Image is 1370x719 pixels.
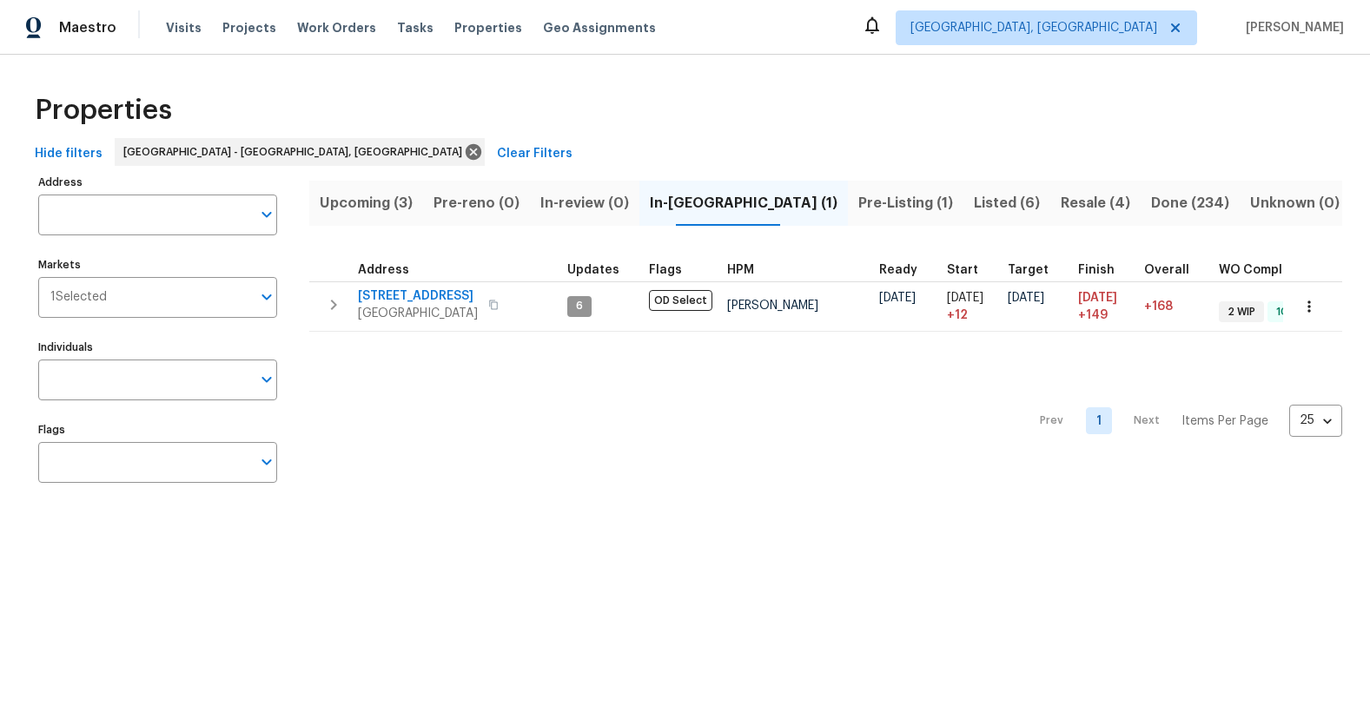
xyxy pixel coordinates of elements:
span: Work Orders [297,19,376,36]
td: Project started 12 days late [940,281,1001,331]
span: [GEOGRAPHIC_DATA] [358,305,478,322]
div: 25 [1289,398,1342,443]
div: Earliest renovation start date (first business day after COE or Checkout) [879,264,933,276]
span: Projects [222,19,276,36]
span: + 12 [947,307,968,324]
span: +149 [1078,307,1108,324]
td: 168 day(s) past target finish date [1137,281,1212,331]
span: Target [1008,264,1049,276]
span: Maestro [59,19,116,36]
span: [DATE] [1008,292,1044,304]
p: Items Per Page [1181,412,1268,430]
span: [PERSON_NAME] [1239,19,1344,36]
span: Upcoming (3) [320,191,413,215]
a: Goto page 1 [1086,407,1112,434]
span: Listed (6) [974,191,1040,215]
span: [GEOGRAPHIC_DATA] - [GEOGRAPHIC_DATA], [GEOGRAPHIC_DATA] [123,143,469,161]
button: Open [255,285,279,309]
span: Address [358,264,409,276]
span: 2 WIP [1221,305,1262,320]
span: Unknown (0) [1250,191,1340,215]
span: OD Select [649,290,712,311]
span: Clear Filters [497,143,572,165]
span: [DATE] [1078,292,1117,304]
span: Tasks [397,22,434,34]
span: Geo Assignments [543,19,656,36]
span: In-review (0) [540,191,629,215]
span: 10 Done [1269,305,1325,320]
span: Ready [879,264,917,276]
span: +168 [1144,300,1173,313]
div: [GEOGRAPHIC_DATA] - [GEOGRAPHIC_DATA], [GEOGRAPHIC_DATA] [115,138,485,166]
div: Days past target finish date [1144,264,1205,276]
span: Visits [166,19,202,36]
span: Hide filters [35,143,103,165]
div: Actual renovation start date [947,264,994,276]
button: Open [255,202,279,227]
label: Flags [38,425,277,435]
span: [DATE] [947,292,983,304]
span: Overall [1144,264,1189,276]
span: HPM [727,264,754,276]
span: Updates [567,264,619,276]
span: Finish [1078,264,1115,276]
div: Target renovation project end date [1008,264,1064,276]
span: [PERSON_NAME] [727,300,818,312]
button: Open [255,367,279,392]
span: Start [947,264,978,276]
td: Scheduled to finish 149 day(s) late [1071,281,1137,331]
span: Pre-reno (0) [434,191,520,215]
label: Address [38,177,277,188]
button: Clear Filters [490,138,579,170]
span: Resale (4) [1061,191,1130,215]
span: 6 [569,299,590,313]
div: Projected renovation finish date [1078,264,1130,276]
span: 1 Selected [50,290,107,305]
nav: Pagination Navigation [1023,342,1342,500]
span: Done (234) [1151,191,1229,215]
button: Open [255,450,279,474]
span: [STREET_ADDRESS] [358,287,478,305]
span: Pre-Listing (1) [858,191,953,215]
span: [DATE] [879,292,916,304]
span: WO Completion [1219,264,1314,276]
span: Properties [454,19,522,36]
span: Flags [649,264,682,276]
label: Markets [38,260,277,270]
span: Properties [35,102,172,119]
label: Individuals [38,342,277,353]
button: Hide filters [28,138,109,170]
span: [GEOGRAPHIC_DATA], [GEOGRAPHIC_DATA] [910,19,1157,36]
span: In-[GEOGRAPHIC_DATA] (1) [650,191,837,215]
